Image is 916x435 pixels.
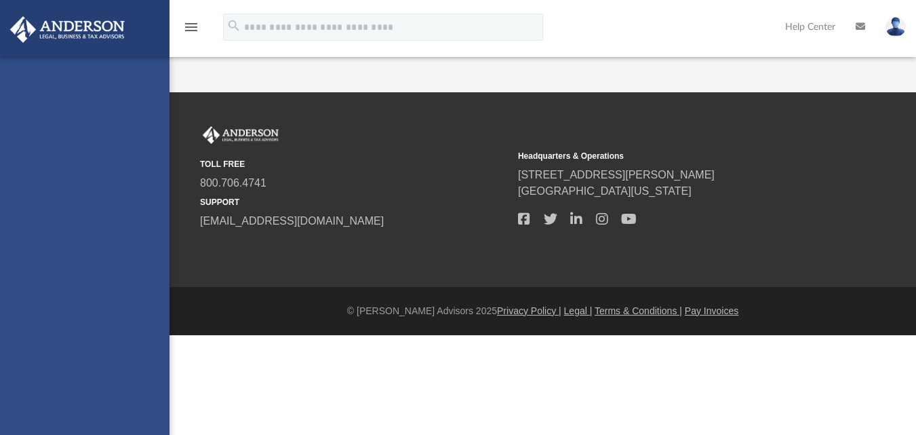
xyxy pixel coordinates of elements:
a: [EMAIL_ADDRESS][DOMAIN_NAME] [200,215,384,227]
i: menu [183,19,199,35]
small: TOLL FREE [200,158,509,170]
small: SUPPORT [200,196,509,208]
img: User Pic [885,17,906,37]
a: Legal | [564,305,593,316]
div: © [PERSON_NAME] Advisors 2025 [170,304,916,318]
i: search [226,18,241,33]
a: Pay Invoices [685,305,738,316]
a: Privacy Policy | [497,305,561,316]
a: 800.706.4741 [200,177,266,189]
img: Anderson Advisors Platinum Portal [6,16,129,43]
img: Anderson Advisors Platinum Portal [200,126,281,144]
a: [GEOGRAPHIC_DATA][US_STATE] [518,185,692,197]
small: Headquarters & Operations [518,150,827,162]
a: menu [183,26,199,35]
a: Terms & Conditions | [595,305,682,316]
a: [STREET_ADDRESS][PERSON_NAME] [518,169,715,181]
